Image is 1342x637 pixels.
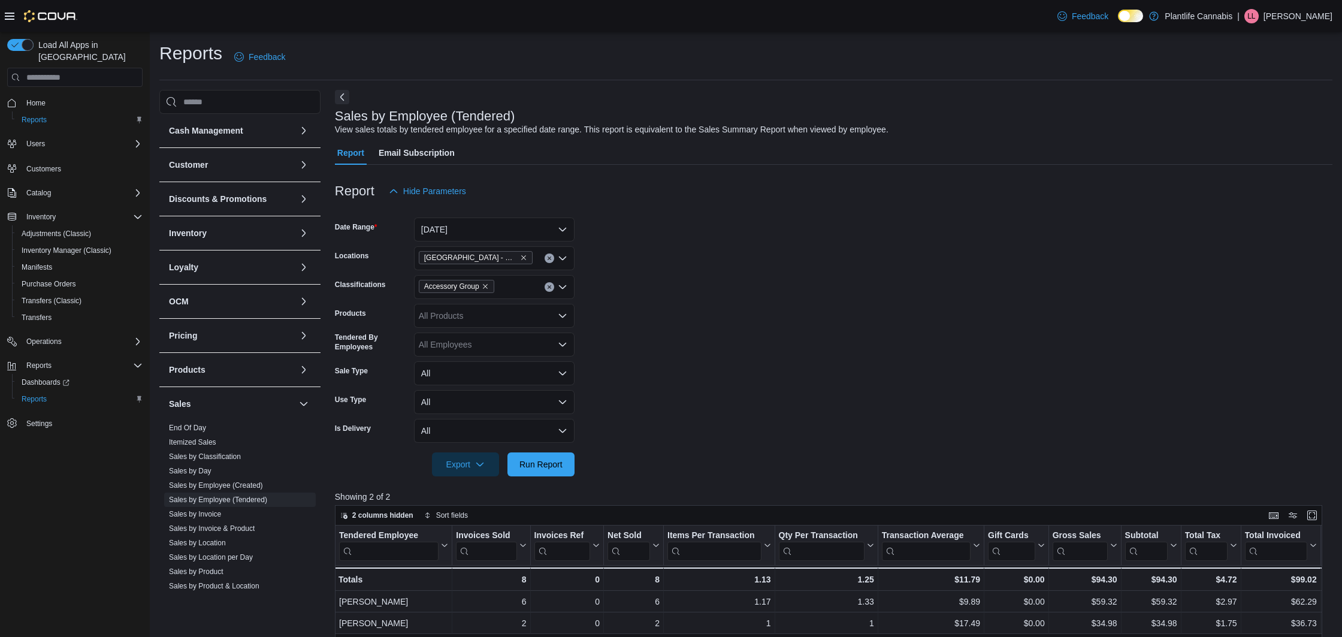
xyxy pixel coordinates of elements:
[169,159,294,171] button: Customer
[534,530,599,561] button: Invoices Ref
[1125,530,1167,542] div: Subtotal
[169,467,211,475] a: Sales by Day
[159,421,321,627] div: Sales
[667,572,771,587] div: 1.13
[169,193,267,205] h3: Discounts & Promotions
[1072,10,1108,22] span: Feedback
[12,276,147,292] button: Purchase Orders
[26,139,45,149] span: Users
[1052,530,1107,542] div: Gross Sales
[169,261,294,273] button: Loyalty
[17,113,143,127] span: Reports
[988,572,1045,587] div: $0.00
[339,530,439,561] div: Tendered Employee
[607,594,660,609] div: 6
[169,227,294,239] button: Inventory
[1184,616,1237,630] div: $1.75
[667,530,761,542] div: Items Per Transaction
[17,294,143,308] span: Transfers (Classic)
[22,313,52,322] span: Transfers
[1125,616,1177,630] div: $34.98
[667,530,761,561] div: Items Per Transaction
[22,161,143,176] span: Customers
[338,572,448,587] div: Totals
[335,184,374,198] h3: Report
[607,616,660,630] div: 2
[297,294,311,309] button: OCM
[169,423,206,433] span: End Of Day
[169,567,223,576] span: Sales by Product
[169,510,221,518] a: Sales by Invoice
[988,530,1045,561] button: Gift Cards
[17,392,52,406] a: Reports
[882,530,971,561] div: Transaction Average
[169,582,259,590] a: Sales by Product & Location
[7,89,143,463] nav: Complex example
[169,524,255,533] span: Sales by Invoice & Product
[297,192,311,206] button: Discounts & Promotions
[17,294,86,308] a: Transfers (Classic)
[169,553,253,561] a: Sales by Location per Day
[22,416,143,431] span: Settings
[12,111,147,128] button: Reports
[17,260,57,274] a: Manifests
[534,572,599,587] div: 0
[169,452,241,461] span: Sales by Classification
[2,185,147,201] button: Catalog
[1286,508,1300,523] button: Display options
[169,398,294,410] button: Sales
[534,530,590,542] div: Invoices Ref
[24,10,77,22] img: Cova
[169,364,205,376] h3: Products
[169,567,223,576] a: Sales by Product
[335,508,418,523] button: 2 columns hidden
[17,227,96,241] a: Adjustments (Classic)
[335,309,366,318] label: Products
[169,125,243,137] h3: Cash Management
[169,581,259,591] span: Sales by Product & Location
[169,496,267,504] a: Sales by Employee (Tendered)
[169,193,294,205] button: Discounts & Promotions
[1184,594,1237,609] div: $2.97
[414,390,575,414] button: All
[2,135,147,152] button: Users
[882,572,980,587] div: $11.79
[17,375,74,390] a: Dashboards
[1247,9,1255,23] span: LL
[1165,9,1232,23] p: Plantlife Cannabis
[1267,508,1281,523] button: Keyboard shortcuts
[778,530,873,561] button: Qty Per Transaction
[414,218,575,241] button: [DATE]
[778,530,864,561] div: Qty Per Transaction
[17,310,56,325] a: Transfers
[988,616,1045,630] div: $0.00
[335,366,368,376] label: Sale Type
[1244,572,1316,587] div: $99.02
[424,280,479,292] span: Accessory Group
[335,90,349,104] button: Next
[2,357,147,374] button: Reports
[335,395,366,404] label: Use Type
[22,210,61,224] button: Inventory
[414,419,575,443] button: All
[12,391,147,407] button: Reports
[26,212,56,222] span: Inventory
[1184,530,1237,561] button: Total Tax
[1244,594,1316,609] div: $62.29
[778,594,873,609] div: 1.33
[169,295,294,307] button: OCM
[169,364,294,376] button: Products
[169,539,226,547] a: Sales by Location
[26,188,51,198] span: Catalog
[456,530,516,542] div: Invoices Sold
[26,337,62,346] span: Operations
[545,253,554,263] button: Clear input
[297,363,311,377] button: Products
[297,226,311,240] button: Inventory
[519,458,563,470] span: Run Report
[2,333,147,350] button: Operations
[22,229,91,239] span: Adjustments (Classic)
[169,424,206,432] a: End Of Day
[169,438,216,446] a: Itemized Sales
[22,334,67,349] button: Operations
